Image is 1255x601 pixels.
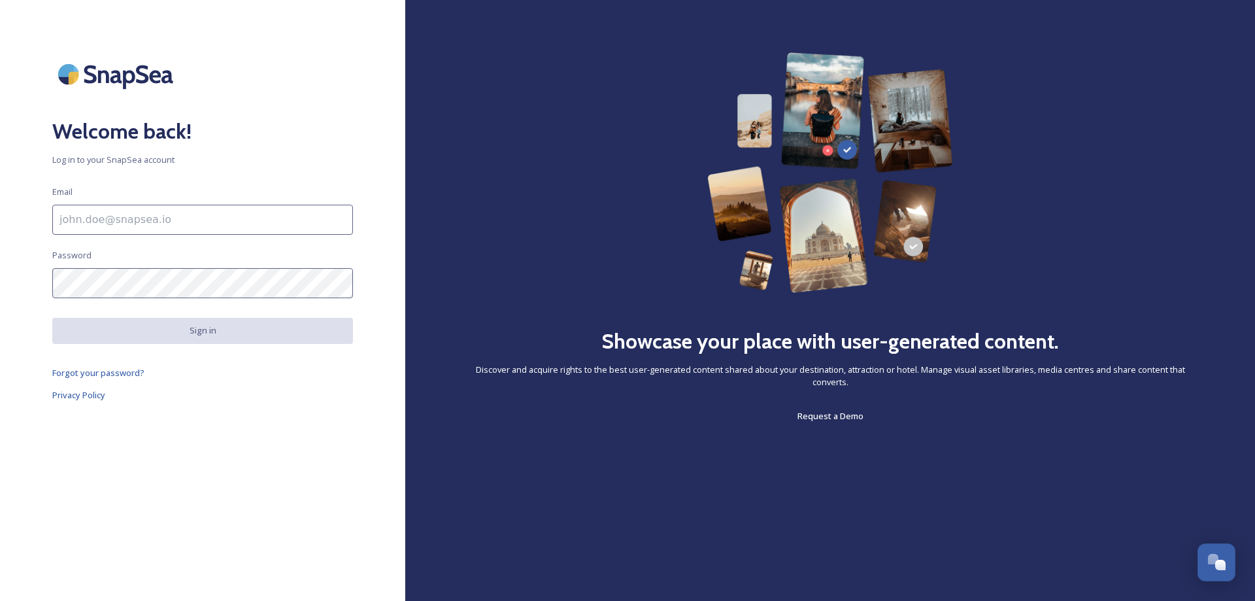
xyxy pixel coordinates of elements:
[52,318,353,343] button: Sign in
[52,387,353,403] a: Privacy Policy
[52,389,105,401] span: Privacy Policy
[52,365,353,381] a: Forgot your password?
[52,52,183,96] img: SnapSea Logo
[52,249,92,262] span: Password
[797,410,863,422] span: Request a Demo
[707,52,952,293] img: 63b42ca75bacad526042e722_Group%20154-p-800.png
[52,154,353,166] span: Log in to your SnapSea account
[1197,543,1235,581] button: Open Chat
[52,116,353,147] h2: Welcome back!
[52,367,144,379] span: Forgot your password?
[601,326,1059,357] h2: Showcase your place with user-generated content.
[458,364,1203,388] span: Discover and acquire rights to the best user-generated content shared about your destination, att...
[797,408,863,424] a: Request a Demo
[52,205,353,235] input: john.doe@snapsea.io
[52,186,73,198] span: Email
